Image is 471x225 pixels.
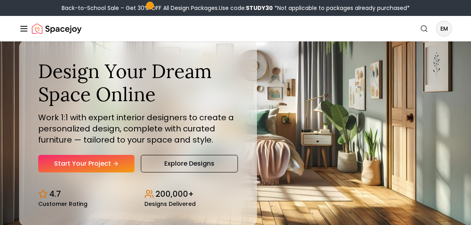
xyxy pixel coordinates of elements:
[38,182,238,207] div: Design stats
[49,188,61,200] p: 4.7
[62,4,410,12] div: Back-to-School Sale – Get 30% OFF All Design Packages.
[273,4,410,12] span: *Not applicable to packages already purchased*
[437,22,451,36] span: EM
[436,21,452,37] button: EM
[144,201,196,207] small: Designs Delivered
[246,4,273,12] b: STUDY30
[219,4,273,12] span: Use code:
[38,155,134,172] a: Start Your Project
[156,188,194,200] p: 200,000+
[38,60,238,106] h1: Design Your Dream Space Online
[32,21,82,37] img: Spacejoy Logo
[38,112,238,145] p: Work 1:1 with expert interior designers to create a personalized design, complete with curated fu...
[19,16,452,41] nav: Global
[32,21,82,37] a: Spacejoy
[141,155,238,172] a: Explore Designs
[38,201,88,207] small: Customer Rating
